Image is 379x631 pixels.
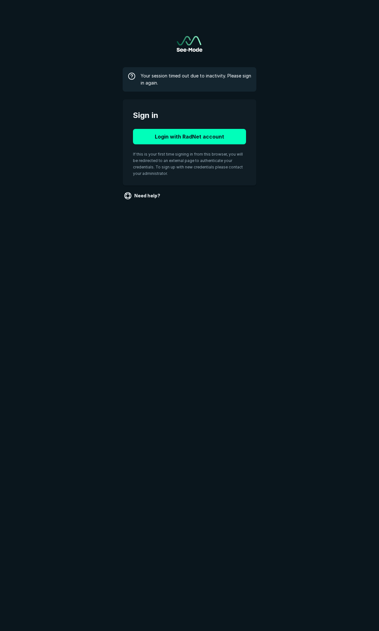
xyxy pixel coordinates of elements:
button: Login with RadNet account [133,129,246,144]
a: Go to sign in [177,36,202,52]
span: Your session timed out due to inactivity. Please sign in again. [141,72,251,86]
img: See-Mode Logo [177,36,202,52]
a: Need help? [123,191,163,201]
span: Sign in [133,110,246,121]
span: If this is your first time signing in from this browser, you will be redirected to an external pa... [133,152,243,176]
